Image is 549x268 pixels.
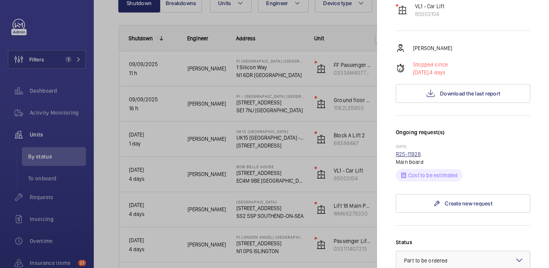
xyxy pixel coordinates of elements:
[415,2,445,10] p: VL1 - Car Lift
[413,44,452,52] p: [PERSON_NAME]
[396,151,421,157] a: R25-11928
[408,171,458,179] p: Cost to be estimated
[413,68,448,76] p: 4 days
[396,128,530,144] h3: Ongoing request(s)
[396,194,530,213] a: Create new request
[396,238,530,246] label: Status
[413,61,448,68] p: Stopped since
[396,158,530,166] p: Main board
[413,69,429,76] span: [DATE],
[440,90,500,97] span: Download the last report
[415,10,445,18] p: 85003104
[398,5,407,15] img: elevator.svg
[396,144,530,150] p: [DATE]
[404,257,447,264] span: Part to be ordered
[396,84,530,103] button: Download the last report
